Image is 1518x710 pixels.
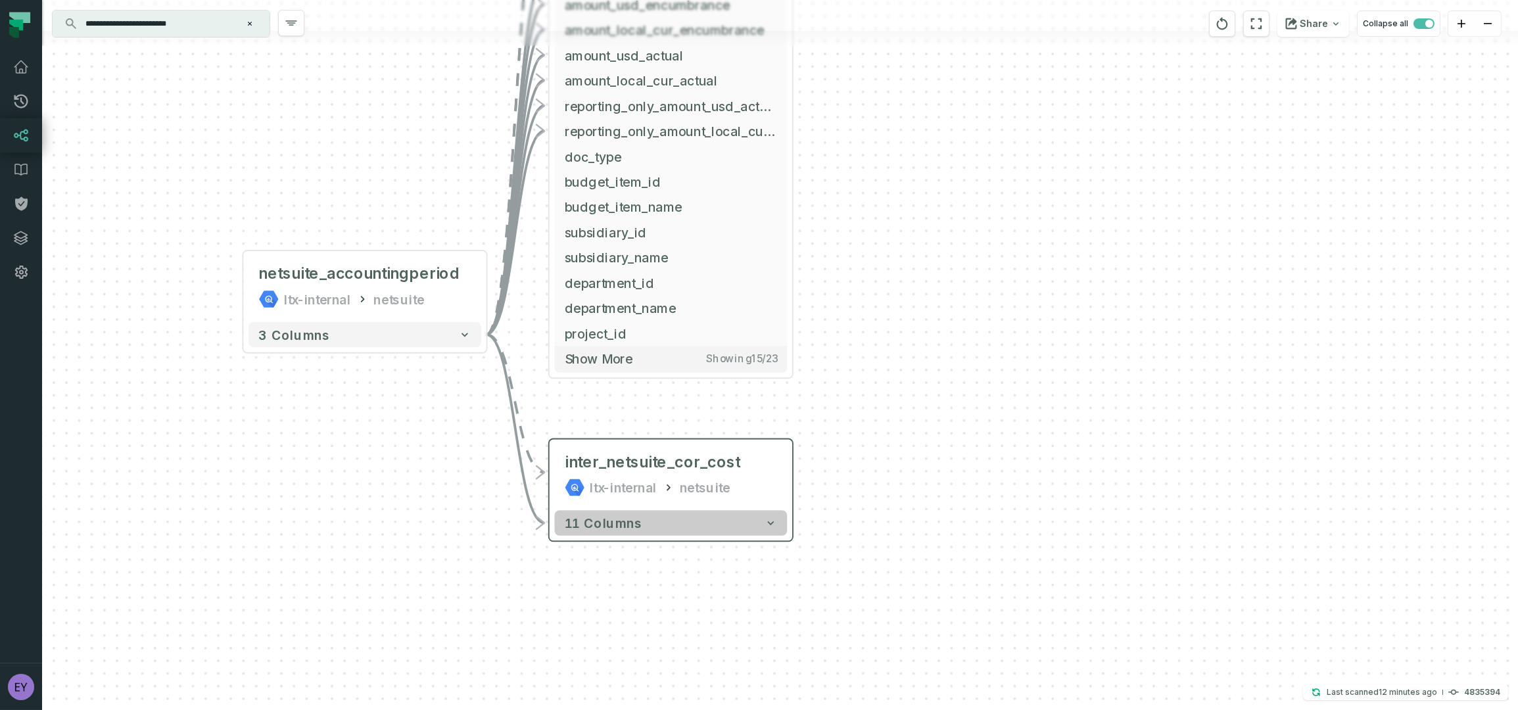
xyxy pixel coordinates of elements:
[706,352,777,365] span: Showing 15 / 23
[565,197,777,216] span: budget_item_name
[565,46,777,65] span: amount_usd_actual
[554,68,787,93] button: amount_local_cur_actual
[486,131,544,335] g: Edge from 3569ea0e6804916a776302462dea1fbb to 0523de81094bcd46123223644a91dc03
[554,346,787,371] button: Show moreShowing15/23
[565,122,777,141] span: reporting_only_amount_local_cur_actual
[1448,11,1475,37] button: zoom in
[554,270,787,295] button: department_id
[1475,11,1501,37] button: zoom out
[1464,688,1500,696] h4: 4835394
[554,321,787,346] button: project_id
[565,298,777,318] span: department_name
[554,245,787,270] button: subsidiary_name
[8,674,34,700] img: avatar of eyal
[565,351,633,367] span: Show more
[373,289,424,310] div: netsuite
[486,335,544,473] g: Edge from 3569ea0e6804916a776302462dea1fbb to e96d1151137e03134b1ffe196c39f0f0
[554,195,787,220] button: budget_item_name
[486,55,544,335] g: Edge from 3569ea0e6804916a776302462dea1fbb to 0523de81094bcd46123223644a91dc03
[486,80,544,335] g: Edge from 3569ea0e6804916a776302462dea1fbb to 0523de81094bcd46123223644a91dc03
[565,71,777,90] span: amount_local_cur_actual
[243,17,256,30] button: Clear search query
[1303,684,1508,700] button: Last scanned[DATE] 12:02:27 PM4835394
[1327,686,1437,699] p: Last scanned
[590,477,657,498] div: ltx-internal
[554,144,787,169] button: doc_type
[565,172,777,191] span: budget_item_id
[554,43,787,68] button: amount_usd_actual
[565,273,777,293] span: department_id
[258,264,460,284] div: netsuite_accountingperiod
[258,327,329,342] span: 3 columns
[554,118,787,143] button: reporting_only_amount_local_cur_actual
[1379,687,1437,697] relative-time: Sep 14, 2025, 12:02 PM GMT+3
[486,106,544,335] g: Edge from 3569ea0e6804916a776302462dea1fbb to 0523de81094bcd46123223644a91dc03
[565,515,642,531] span: 11 columns
[565,147,777,166] span: doc_type
[554,93,787,118] button: reporting_only_amount_usd_actual
[565,96,777,115] span: reporting_only_amount_usd_actual
[1277,11,1349,37] button: Share
[554,295,787,320] button: department_name
[680,477,730,498] div: netsuite
[565,452,740,473] div: inter_netsuite_cor_cost
[565,223,777,242] span: subsidiary_id
[284,289,351,310] div: ltx-internal
[565,324,777,343] span: project_id
[565,248,777,267] span: subsidiary_name
[554,169,787,194] button: budget_item_id
[554,220,787,245] button: subsidiary_id
[1357,11,1440,37] button: Collapse all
